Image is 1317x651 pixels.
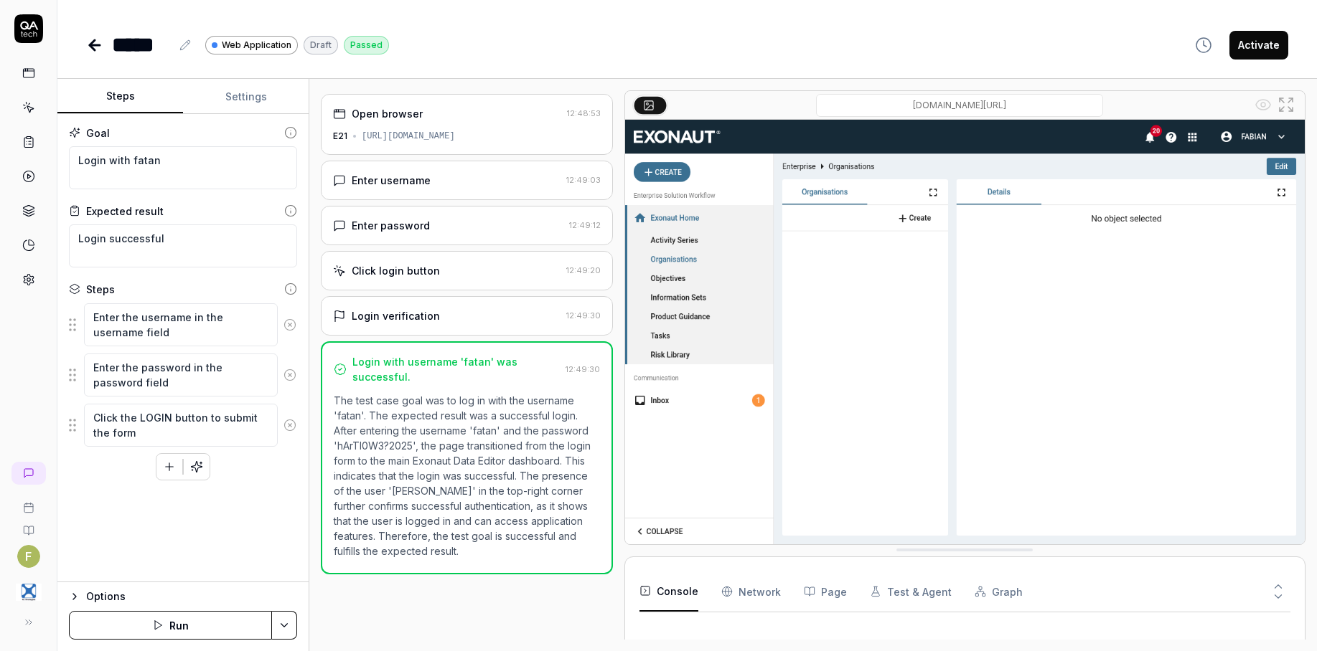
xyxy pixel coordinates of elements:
[569,220,601,230] time: 12:49:12
[344,36,389,54] div: Passed
[183,80,309,114] button: Settings
[1229,31,1288,60] button: Activate
[11,462,46,485] a: New conversation
[352,218,430,233] div: Enter password
[804,571,847,612] button: Page
[205,35,298,54] a: Web Application
[69,353,297,397] div: Suggestions
[1252,93,1275,116] button: Show all interative elements
[870,571,952,612] button: Test & Agent
[362,130,455,143] div: [URL][DOMAIN_NAME]
[567,108,601,118] time: 12:48:53
[352,173,431,188] div: Enter username
[352,354,560,384] div: Login with username 'fatan' was successful.
[278,361,302,389] button: Remove step
[975,571,1023,612] button: Graph
[86,125,110,141] div: Goal
[57,80,183,114] button: Steps
[625,120,1305,544] img: Screenshot
[1186,31,1221,60] button: View version history
[566,175,601,185] time: 12:49:03
[352,106,423,121] div: Open browser
[278,310,302,339] button: Remove step
[6,490,51,513] a: Book a call with us
[69,303,297,347] div: Suggestions
[86,588,297,605] div: Options
[304,36,338,54] div: Draft
[1275,93,1298,116] button: Open in full screen
[639,571,698,612] button: Console
[16,579,42,605] img: 4C Strategies Logo
[222,39,291,52] span: Web Application
[566,310,601,320] time: 12:49:30
[566,265,601,275] time: 12:49:20
[86,282,115,297] div: Steps
[17,545,40,568] button: F
[69,588,297,605] button: Options
[333,130,347,143] div: E21
[6,513,51,536] a: Documentation
[69,403,297,447] div: Suggestions
[86,204,164,219] div: Expected result
[566,364,600,374] time: 12:49:30
[352,308,440,323] div: Login verification
[721,571,781,612] button: Network
[334,393,600,559] p: The test case goal was to log in with the username 'fatan'. The expected result was a successful ...
[352,263,440,278] div: Click login button
[69,611,272,640] button: Run
[278,411,302,439] button: Remove step
[6,568,51,608] button: 4C Strategies Logo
